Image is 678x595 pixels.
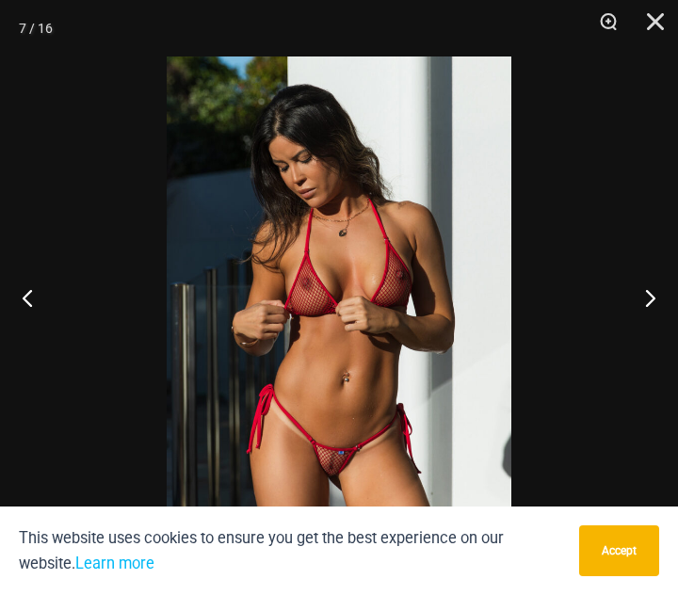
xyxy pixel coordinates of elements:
img: Summer Storm Red 312 Tri Top 456 Micro 01 [167,56,511,573]
p: This website uses cookies to ensure you get the best experience on our website. [19,525,565,576]
button: Accept [579,525,659,576]
button: Next [607,250,678,345]
a: Learn more [75,555,154,572]
div: 7 / 16 [19,14,53,42]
